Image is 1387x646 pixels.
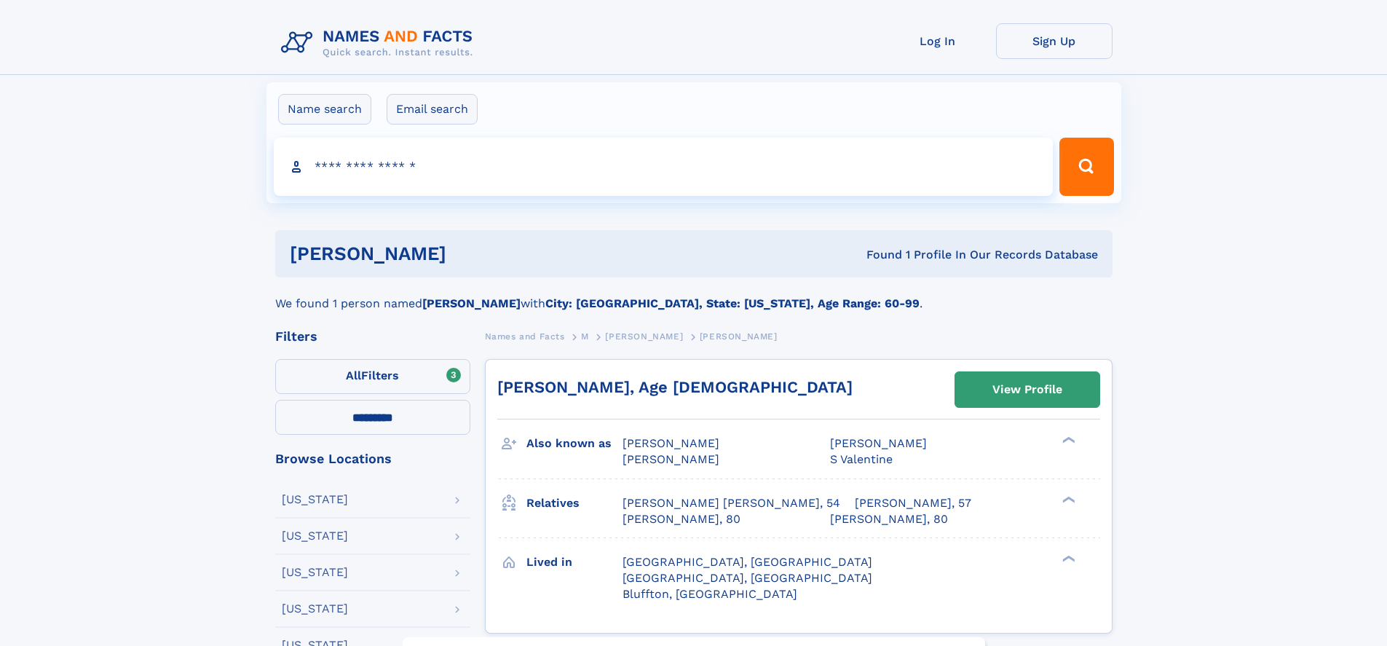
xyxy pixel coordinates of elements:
div: ❯ [1059,495,1076,504]
a: [PERSON_NAME], Age [DEMOGRAPHIC_DATA] [497,378,853,396]
div: ❯ [1059,554,1076,563]
div: [US_STATE] [282,494,348,505]
img: Logo Names and Facts [275,23,485,63]
span: M [581,331,589,342]
span: [PERSON_NAME] [605,331,683,342]
input: search input [274,138,1054,196]
div: [US_STATE] [282,567,348,578]
span: Bluffton, [GEOGRAPHIC_DATA] [623,587,797,601]
span: [PERSON_NAME] [623,436,719,450]
button: Search Button [1059,138,1113,196]
label: Filters [275,359,470,394]
a: Log In [880,23,996,59]
div: View Profile [992,373,1062,406]
a: M [581,327,589,345]
a: [PERSON_NAME], 80 [623,511,740,527]
h3: Relatives [526,491,623,516]
a: Names and Facts [485,327,565,345]
span: All [346,369,361,382]
h3: Also known as [526,431,623,456]
span: [PERSON_NAME] [700,331,778,342]
b: [PERSON_NAME] [422,296,521,310]
h3: Lived in [526,550,623,575]
div: Found 1 Profile In Our Records Database [656,247,1098,263]
span: [PERSON_NAME] [623,452,719,466]
a: [PERSON_NAME], 80 [830,511,948,527]
span: S Valentine [830,452,893,466]
label: Name search [278,94,371,125]
div: [US_STATE] [282,603,348,615]
a: View Profile [955,372,1099,407]
a: [PERSON_NAME] [605,327,683,345]
a: Sign Up [996,23,1113,59]
div: [US_STATE] [282,530,348,542]
b: City: [GEOGRAPHIC_DATA], State: [US_STATE], Age Range: 60-99 [545,296,920,310]
a: [PERSON_NAME] [PERSON_NAME], 54 [623,495,840,511]
h1: [PERSON_NAME] [290,245,657,263]
div: We found 1 person named with . [275,277,1113,312]
a: [PERSON_NAME], 57 [855,495,971,511]
span: [PERSON_NAME] [830,436,927,450]
label: Email search [387,94,478,125]
div: Filters [275,330,470,343]
span: [GEOGRAPHIC_DATA], [GEOGRAPHIC_DATA] [623,555,872,569]
div: ❯ [1059,436,1076,445]
div: Browse Locations [275,452,470,465]
span: [GEOGRAPHIC_DATA], [GEOGRAPHIC_DATA] [623,571,872,585]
